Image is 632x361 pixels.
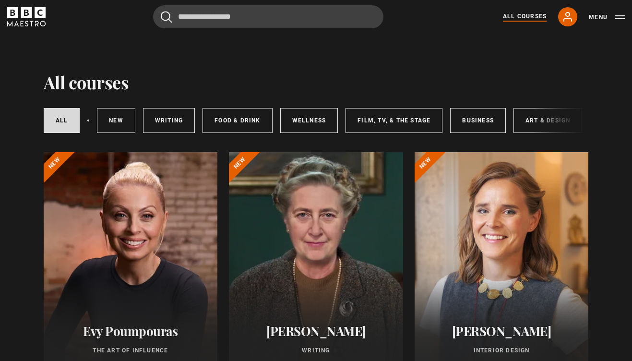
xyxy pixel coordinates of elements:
a: Wellness [280,108,338,133]
a: Art & Design [513,108,582,133]
a: New [97,108,135,133]
a: Food & Drink [203,108,272,133]
h1: All courses [44,72,129,92]
a: Business [450,108,506,133]
h2: [PERSON_NAME] [240,324,392,338]
h2: Evy Poumpouras [55,324,206,338]
a: All [44,108,80,133]
a: Writing [143,108,195,133]
p: Interior Design [426,346,577,355]
a: Film, TV, & The Stage [346,108,442,133]
h2: [PERSON_NAME] [426,324,577,338]
button: Submit the search query [161,11,172,23]
button: Toggle navigation [589,12,625,22]
p: The Art of Influence [55,346,206,355]
svg: BBC Maestro [7,7,46,26]
a: All Courses [503,12,547,22]
p: Writing [240,346,392,355]
input: Search [153,5,383,28]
